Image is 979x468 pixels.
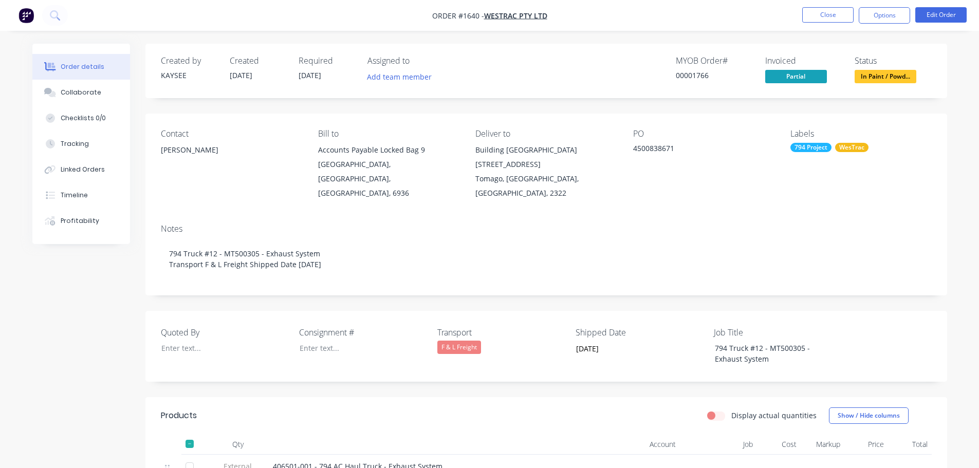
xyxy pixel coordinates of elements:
button: Checklists 0/0 [32,105,130,131]
label: Job Title [714,326,842,339]
div: Checklists 0/0 [61,114,106,123]
button: Show / Hide columns [829,407,909,424]
button: Close [802,7,854,23]
div: [GEOGRAPHIC_DATA], [GEOGRAPHIC_DATA], [GEOGRAPHIC_DATA], 6936 [318,157,459,200]
div: Order details [61,62,104,71]
div: Price [844,434,888,455]
input: Enter date [569,341,697,357]
div: Cost [757,434,801,455]
button: Options [859,7,910,24]
span: [DATE] [299,70,321,80]
div: Required [299,56,355,66]
div: Total [888,434,932,455]
div: Accounts Payable Locked Bag 9[GEOGRAPHIC_DATA], [GEOGRAPHIC_DATA], [GEOGRAPHIC_DATA], 6936 [318,143,459,200]
div: Tracking [61,139,89,148]
div: Notes [161,224,932,234]
div: F & L Freight [437,341,481,354]
div: Created [230,56,286,66]
div: Invoiced [765,56,842,66]
div: Linked Orders [61,165,105,174]
div: Status [855,56,932,66]
label: Transport [437,326,566,339]
div: 00001766 [676,70,753,81]
button: Tracking [32,131,130,157]
button: Add team member [361,70,437,84]
div: Products [161,409,197,422]
div: [PERSON_NAME] [161,143,302,157]
div: KAYSEE [161,70,217,81]
div: Assigned to [367,56,470,66]
div: Created by [161,56,217,66]
div: 794 Project [790,143,832,152]
span: Order #1640 - [432,11,484,21]
a: WesTrac Pty Ltd [484,11,547,21]
div: 794 Truck #12 - MT500305 - Exhaust System Transport F & L Freight Shipped Date [DATE] [161,238,932,280]
button: Linked Orders [32,157,130,182]
button: Collaborate [32,80,130,105]
div: 794 Truck #12 - MT500305 - Exhaust System [707,341,835,366]
div: Building [GEOGRAPHIC_DATA][STREET_ADDRESS]Tomago, [GEOGRAPHIC_DATA], [GEOGRAPHIC_DATA], 2322 [475,143,616,200]
div: Timeline [61,191,88,200]
label: Quoted By [161,326,289,339]
div: Account [577,434,680,455]
div: Deliver to [475,129,616,139]
div: 4500838671 [633,143,762,157]
div: Tomago, [GEOGRAPHIC_DATA], [GEOGRAPHIC_DATA], 2322 [475,172,616,200]
span: In Paint / Powd... [855,70,916,83]
button: Profitability [32,208,130,234]
span: [DATE] [230,70,252,80]
label: Display actual quantities [731,410,817,421]
button: Timeline [32,182,130,208]
label: Consignment # [299,326,428,339]
div: Accounts Payable Locked Bag 9 [318,143,459,157]
div: MYOB Order # [676,56,753,66]
div: [PERSON_NAME] [161,143,302,176]
button: Add team member [367,70,437,84]
div: Markup [801,434,844,455]
label: Shipped Date [576,326,704,339]
div: Bill to [318,129,459,139]
div: Job [680,434,757,455]
div: Collaborate [61,88,101,97]
span: Partial [765,70,827,83]
img: Factory [19,8,34,23]
div: PO [633,129,774,139]
div: Building [GEOGRAPHIC_DATA][STREET_ADDRESS] [475,143,616,172]
div: Contact [161,129,302,139]
div: Qty [207,434,269,455]
div: Labels [790,129,931,139]
button: Edit Order [915,7,967,23]
div: WesTrac [835,143,869,152]
button: In Paint / Powd... [855,70,916,85]
div: Profitability [61,216,99,226]
button: Order details [32,54,130,80]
